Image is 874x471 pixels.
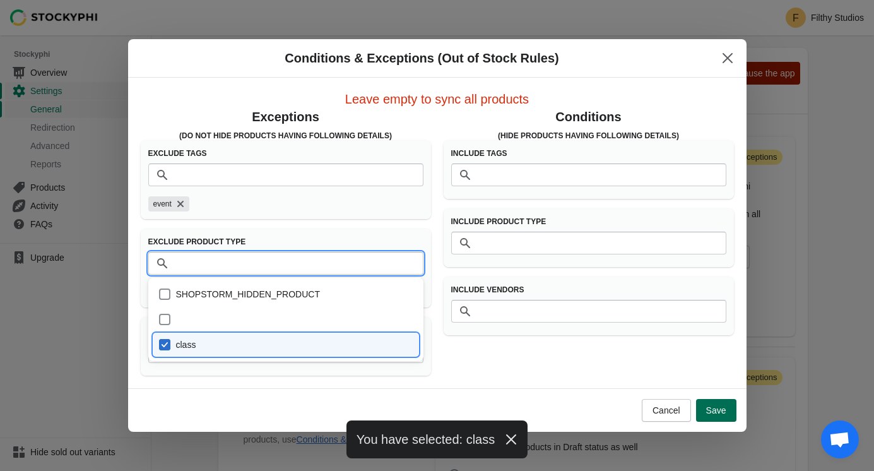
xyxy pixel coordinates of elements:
[346,420,528,458] div: You have selected: class
[642,399,691,422] button: Cancel
[345,92,529,106] span: Leave empty to sync all products
[555,110,621,124] span: Conditions
[148,237,423,247] h3: Exclude Product Type
[148,331,423,356] li: class
[696,399,736,422] button: Save
[285,51,558,65] span: Conditions & Exceptions (Out of Stock Rules)
[444,131,734,141] h3: (Hide products having following details)
[148,283,423,306] li: SHOPSTORM_HIDDEN_PRODUCT
[174,198,187,210] button: Remove event
[141,131,431,141] h3: (Do Not Hide products having following details)
[706,405,726,415] span: Save
[252,110,319,124] span: Exceptions
[716,47,739,69] button: Close
[148,148,423,158] h3: Exclude Tags
[451,148,726,158] h3: Include Tags
[153,196,172,212] span: event
[653,405,680,415] span: Cancel
[451,285,726,295] h3: Include Vendors
[821,420,859,458] div: Open chat
[451,217,726,227] h3: Include Product Type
